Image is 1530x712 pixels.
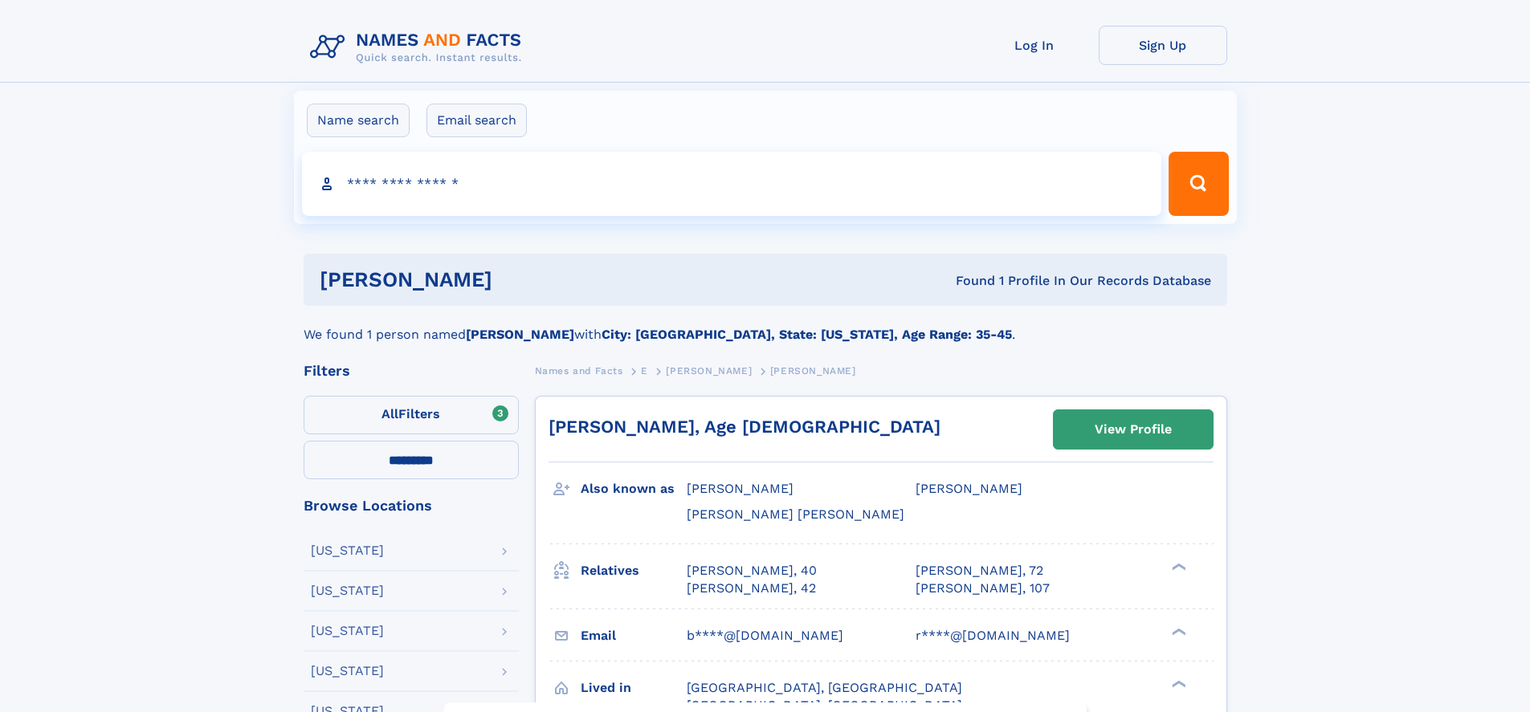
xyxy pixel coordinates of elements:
[687,580,816,597] a: [PERSON_NAME], 42
[311,584,384,597] div: [US_STATE]
[466,327,574,342] b: [PERSON_NAME]
[307,104,410,137] label: Name search
[311,625,384,637] div: [US_STATE]
[304,396,519,434] label: Filters
[687,562,817,580] a: [PERSON_NAME], 40
[1099,26,1227,65] a: Sign Up
[1169,152,1228,216] button: Search Button
[311,665,384,677] div: [US_STATE]
[320,270,724,290] h1: [PERSON_NAME]
[970,26,1099,65] a: Log In
[549,417,940,437] a: [PERSON_NAME], Age [DEMOGRAPHIC_DATA]
[687,507,904,522] span: [PERSON_NAME] [PERSON_NAME]
[687,481,794,496] span: [PERSON_NAME]
[641,360,648,380] a: E
[1168,626,1187,637] div: ❯
[1168,678,1187,689] div: ❯
[1168,561,1187,572] div: ❯
[1054,410,1213,449] a: View Profile
[602,327,1012,342] b: City: [GEOGRAPHIC_DATA], State: [US_STATE], Age Range: 35-45
[304,306,1227,344] div: We found 1 person named with .
[581,622,687,649] h3: Email
[304,26,535,69] img: Logo Names and Facts
[687,680,962,695] span: [GEOGRAPHIC_DATA], [GEOGRAPHIC_DATA]
[311,544,384,557] div: [US_STATE]
[381,406,398,421] span: All
[304,498,519,513] div: Browse Locations
[641,365,648,376] span: E
[666,365,752,376] span: [PERSON_NAME]
[302,152,1162,216] input: search input
[304,364,519,378] div: Filters
[916,481,1022,496] span: [PERSON_NAME]
[581,475,687,502] h3: Also known as
[724,272,1211,290] div: Found 1 Profile In Our Records Database
[581,674,687,702] h3: Lived in
[535,360,623,380] a: Names and Facts
[770,365,856,376] span: [PERSON_NAME]
[1095,411,1172,448] div: View Profile
[581,557,687,584] h3: Relatives
[916,562,1043,580] a: [PERSON_NAME], 72
[666,360,752,380] a: [PERSON_NAME]
[916,580,1050,597] a: [PERSON_NAME], 107
[426,104,527,137] label: Email search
